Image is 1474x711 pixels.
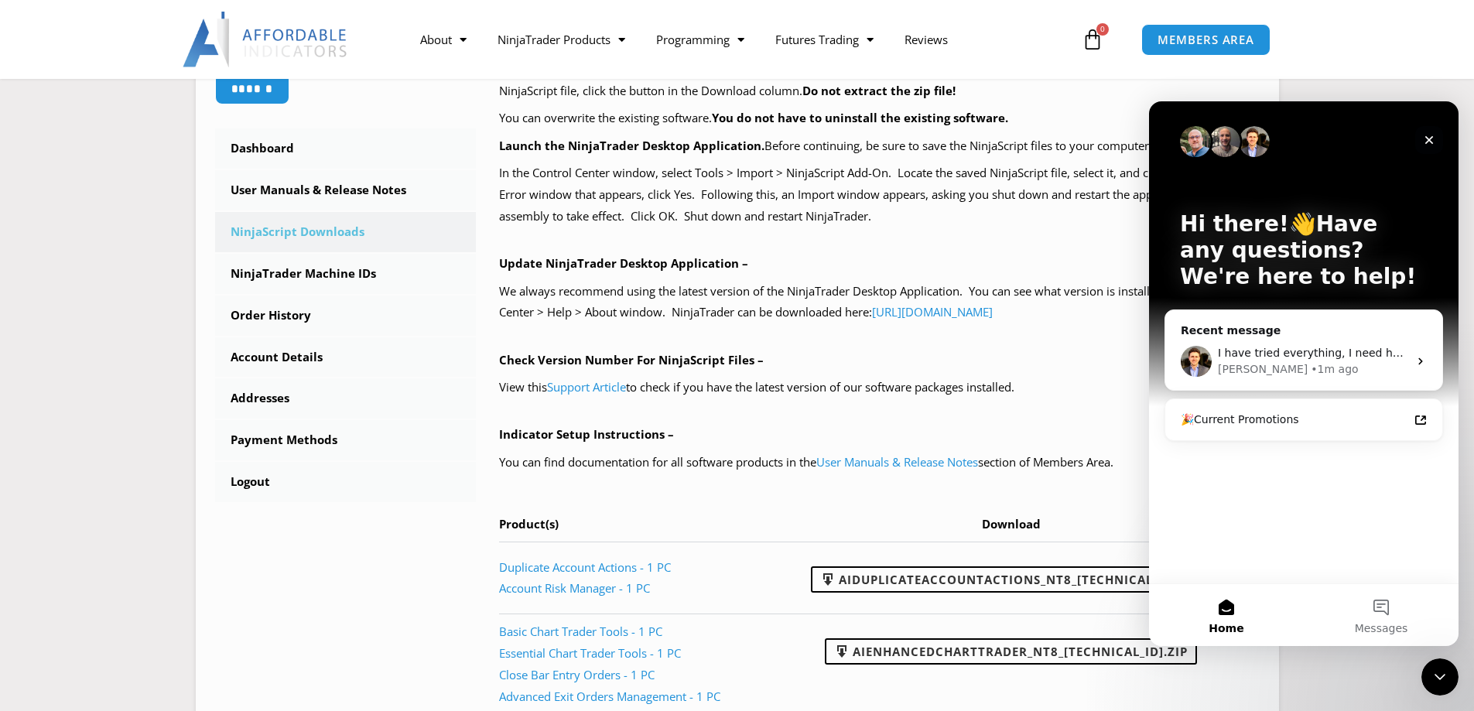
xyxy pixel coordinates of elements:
[155,483,310,545] button: Messages
[206,521,259,532] span: Messages
[499,59,1260,102] p: Your purchased products with available NinjaScript downloads are listed in the table below, at th...
[499,352,764,367] b: Check Version Number For NinjaScript Files –
[499,138,764,153] b: Launch the NinjaTrader Desktop Application.
[802,83,956,98] b: Do not extract the zip file!
[499,135,1260,157] p: Before continuing, be sure to save the NinjaScript files to your computer.
[183,12,349,67] img: LogoAI | Affordable Indicators – NinjaTrader
[499,426,674,442] b: Indicator Setup Instructions –
[60,521,94,532] span: Home
[215,170,477,210] a: User Manuals & Release Notes
[482,22,641,57] a: NinjaTrader Products
[1141,24,1271,56] a: MEMBERS AREA
[162,260,209,276] div: • 1m ago
[499,645,681,661] a: Essential Chart Trader Tools - 1 PC
[405,22,1078,57] nav: Menu
[499,377,1260,398] p: View this to check if you have the latest version of our software packages installed.
[215,296,477,336] a: Order History
[1421,658,1459,696] iframe: Intercom live chat
[69,260,159,276] div: [PERSON_NAME]
[266,25,294,53] div: Close
[499,667,655,682] a: Close Bar Entry Orders - 1 PC
[499,162,1260,227] p: In the Control Center window, select Tools > Import > NinjaScript Add-On. Locate the saved NinjaS...
[499,255,748,271] b: Update NinjaTrader Desktop Application –
[22,304,287,333] a: 🎉Current Promotions
[889,22,963,57] a: Reviews
[872,304,993,320] a: [URL][DOMAIN_NAME]
[499,516,559,532] span: Product(s)
[499,559,671,575] a: Duplicate Account Actions - 1 PC
[215,254,477,294] a: NinjaTrader Machine IDs
[215,378,477,419] a: Addresses
[499,281,1260,324] p: We always recommend using the latest version of the NinjaTrader Desktop Application. You can see ...
[760,22,889,57] a: Futures Trading
[215,420,477,460] a: Payment Methods
[499,689,720,704] a: Advanced Exit Orders Management - 1 PC
[982,516,1041,532] span: Download
[825,638,1197,665] a: AIEnhancedChartTrader_NT8_[TECHNICAL_ID].zip
[1096,23,1109,36] span: 0
[499,452,1260,473] p: You can find documentation for all software products in the section of Members Area.
[499,624,662,639] a: Basic Chart Trader Tools - 1 PC
[641,22,760,57] a: Programming
[215,337,477,378] a: Account Details
[816,454,978,470] a: User Manuals & Release Notes
[215,212,477,252] a: NinjaScript Downloads
[32,310,259,326] div: 🎉Current Promotions
[499,108,1260,129] p: You can overwrite the existing software.
[215,462,477,502] a: Logout
[215,128,477,169] a: Dashboard
[499,580,650,596] a: Account Risk Manager - 1 PC
[1149,101,1459,646] iframe: Intercom live chat
[69,245,556,258] span: I have tried everything, I need help. It keeps telling unhandled exception and closes Ninja
[405,22,482,57] a: About
[712,110,1008,125] b: You do not have to uninstall the existing software.
[1058,17,1127,62] a: 0
[1158,34,1254,46] span: MEMBERS AREA
[547,379,626,395] a: Support Article
[215,128,477,502] nav: Account pages
[811,566,1210,593] a: AIDuplicateAccountActions_NT8_[TECHNICAL_ID].zip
